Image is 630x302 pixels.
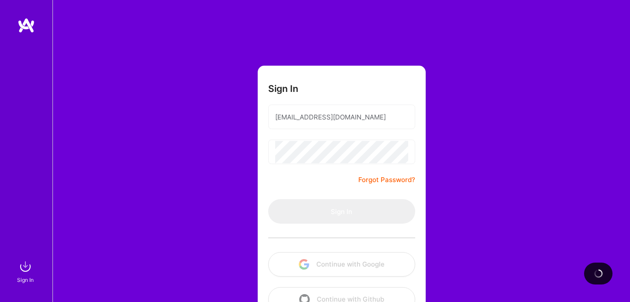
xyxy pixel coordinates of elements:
img: logo [17,18,35,33]
div: Sign In [17,275,34,284]
input: Email... [275,106,408,128]
img: icon [299,259,309,270]
img: sign in [17,258,34,275]
button: Continue with Google [268,252,415,277]
a: Forgot Password? [358,175,415,185]
a: sign inSign In [18,258,34,284]
h3: Sign In [268,83,298,94]
button: Sign In [268,199,415,224]
img: loading [593,268,604,279]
